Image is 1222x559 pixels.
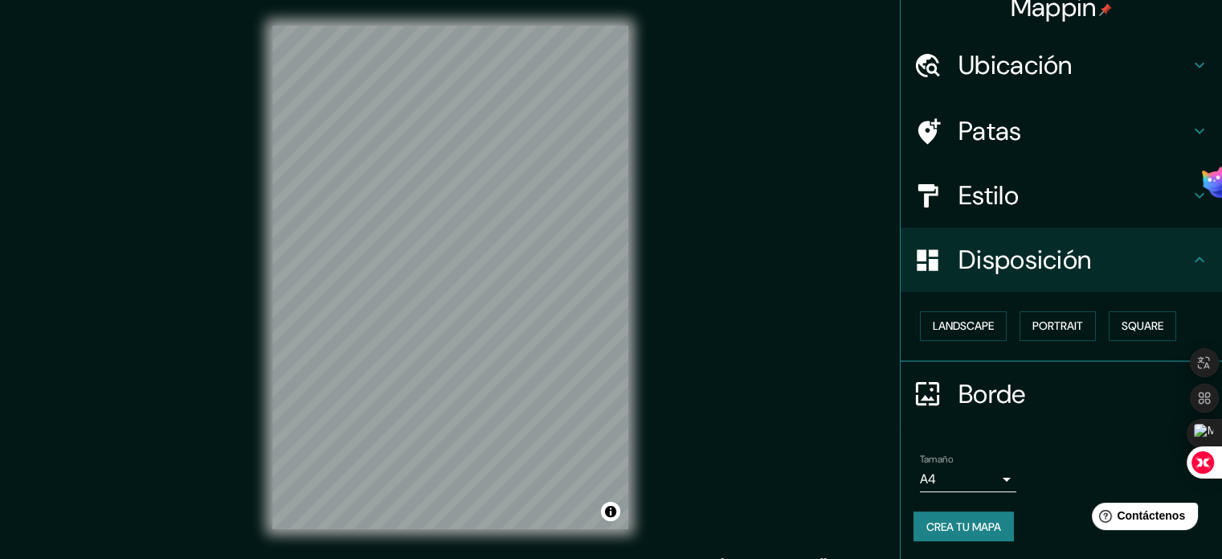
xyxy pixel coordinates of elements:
[958,243,1091,277] font: Disposición
[901,228,1222,292] div: Disposición
[926,520,1001,534] font: Crea tu mapa
[920,471,936,487] font: A4
[958,377,1026,411] font: Borde
[901,163,1222,228] div: Estilo
[272,26,628,529] canvas: Mapa
[920,467,1016,492] div: A4
[920,453,953,466] font: Tamaño
[1079,496,1204,541] iframe: Lanzador de widgets de ayuda
[601,502,620,521] button: Activar o desactivar atribución
[901,362,1222,426] div: Borde
[958,114,1022,148] font: Patas
[1020,311,1096,341] button: Portrait
[958,48,1073,82] font: Ubicación
[958,179,1019,212] font: Estilo
[1109,311,1176,341] button: Square
[901,33,1222,97] div: Ubicación
[920,311,1007,341] button: Landscape
[913,512,1014,542] button: Crea tu mapa
[901,99,1222,163] div: Patas
[1099,3,1112,16] img: pin-icon.png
